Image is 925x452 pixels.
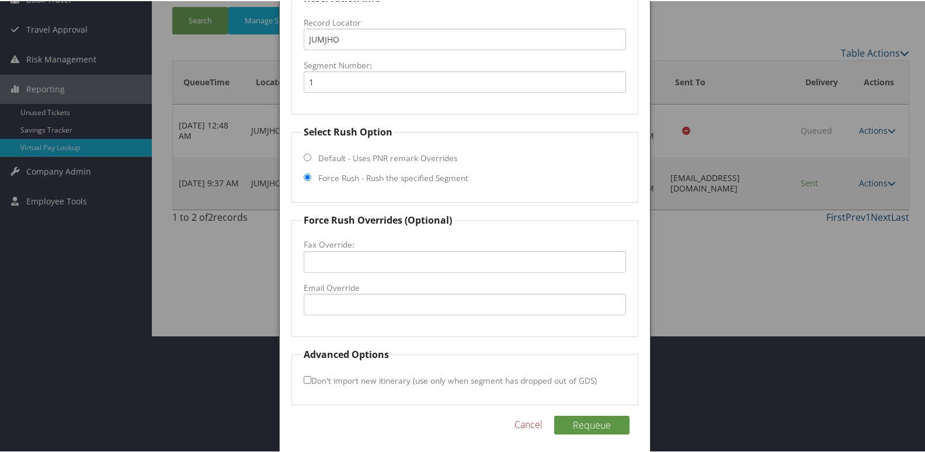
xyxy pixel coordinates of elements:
input: Don't import new itinerary (use only when segment has dropped out of GDS) [304,375,311,383]
label: Email Override [304,281,627,293]
label: Record Locator [304,16,627,27]
a: Cancel [514,416,543,430]
legend: Select Rush Option [302,124,394,138]
legend: Force Rush Overrides (Optional) [302,212,454,226]
label: Segment Number: [304,58,627,70]
label: Fax Override: [304,238,627,249]
legend: Advanced Options [302,346,391,360]
label: Don't import new itinerary (use only when segment has dropped out of GDS) [304,368,597,390]
label: Force Rush - Rush the specified Segment [318,171,468,183]
label: Default - Uses PNR remark Overrides [318,151,457,163]
button: Requeue [554,415,630,433]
